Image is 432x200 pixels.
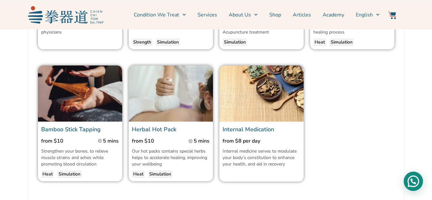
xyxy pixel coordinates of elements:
[194,137,209,145] p: 5 mins
[132,170,145,178] a: Heat
[41,137,84,145] p: from $10
[156,38,180,46] a: Simulation
[157,39,179,45] span: Simulation
[356,11,373,19] span: English
[356,7,380,23] a: English
[103,137,119,145] p: 5 mins
[293,7,311,23] a: Articles
[224,39,246,45] span: Simulation
[229,7,258,23] a: About Us
[331,39,353,45] span: Simulation
[132,137,175,145] p: from $10
[269,7,281,23] a: Shop
[57,170,82,178] a: Simulation
[133,171,143,177] span: Heat
[106,7,380,23] nav: Menu
[149,171,171,177] span: Simulation
[132,148,210,167] p: Our hot packs contains special herbs helps to accelerate healing, improving your wellbeing
[98,139,102,143] img: Time Grey
[223,148,300,167] p: Internal medicine serves to modulate your body’s constitution to enhance your health, and aid in ...
[329,38,354,46] a: Simulation
[148,170,172,178] a: Simulation
[59,171,80,177] span: Simulation
[198,7,217,23] a: Services
[223,137,293,145] p: from $8 per day
[313,38,326,46] a: Heat
[132,38,152,46] a: Strength
[132,125,176,133] a: Herbal Hot Pack
[223,38,247,46] a: Simulation
[188,139,193,143] img: Time Grey
[134,7,186,23] a: Condition We Treat
[42,171,53,177] span: Heat
[315,39,325,45] span: Heat
[41,125,101,133] a: Bamboo Stick Tapping
[133,39,151,45] span: Strength
[388,11,396,19] img: Website Icon-03
[223,125,274,133] a: Internal Medication
[41,170,54,178] a: Heat
[41,148,119,167] p: Strengthen your bones, to relieve muscle strains and aches while promoting blood circulation
[323,7,344,23] a: Academy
